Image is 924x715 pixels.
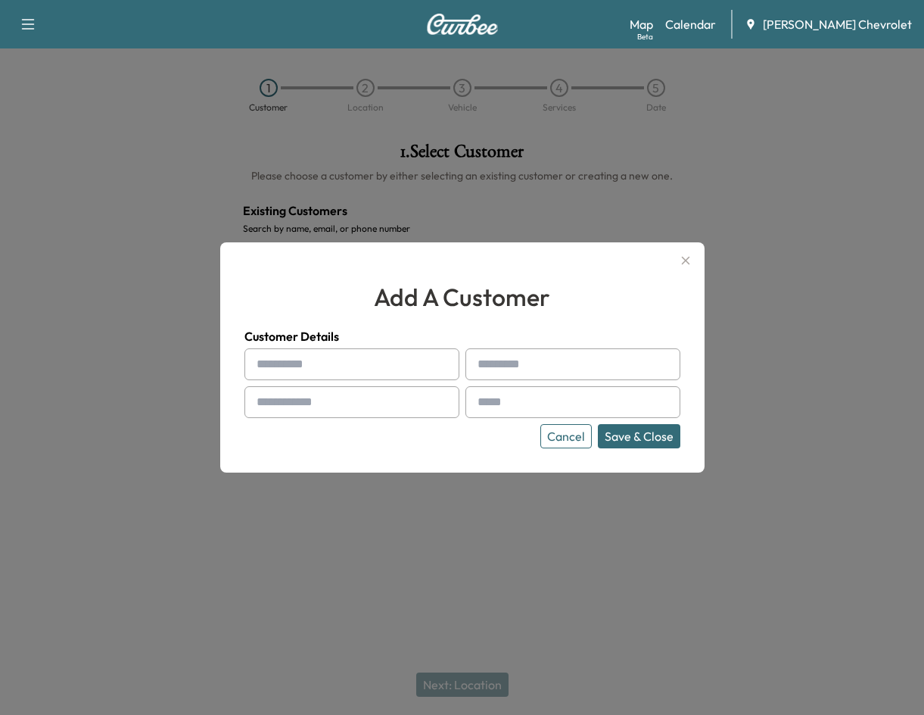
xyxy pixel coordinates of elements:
h4: Customer Details [244,327,680,345]
h2: add a customer [244,279,680,315]
button: Cancel [540,424,592,448]
div: Beta [637,31,653,42]
img: Curbee Logo [426,14,499,35]
a: Calendar [665,15,716,33]
button: Save & Close [598,424,680,448]
span: [PERSON_NAME] Chevrolet [763,15,912,33]
a: MapBeta [630,15,653,33]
